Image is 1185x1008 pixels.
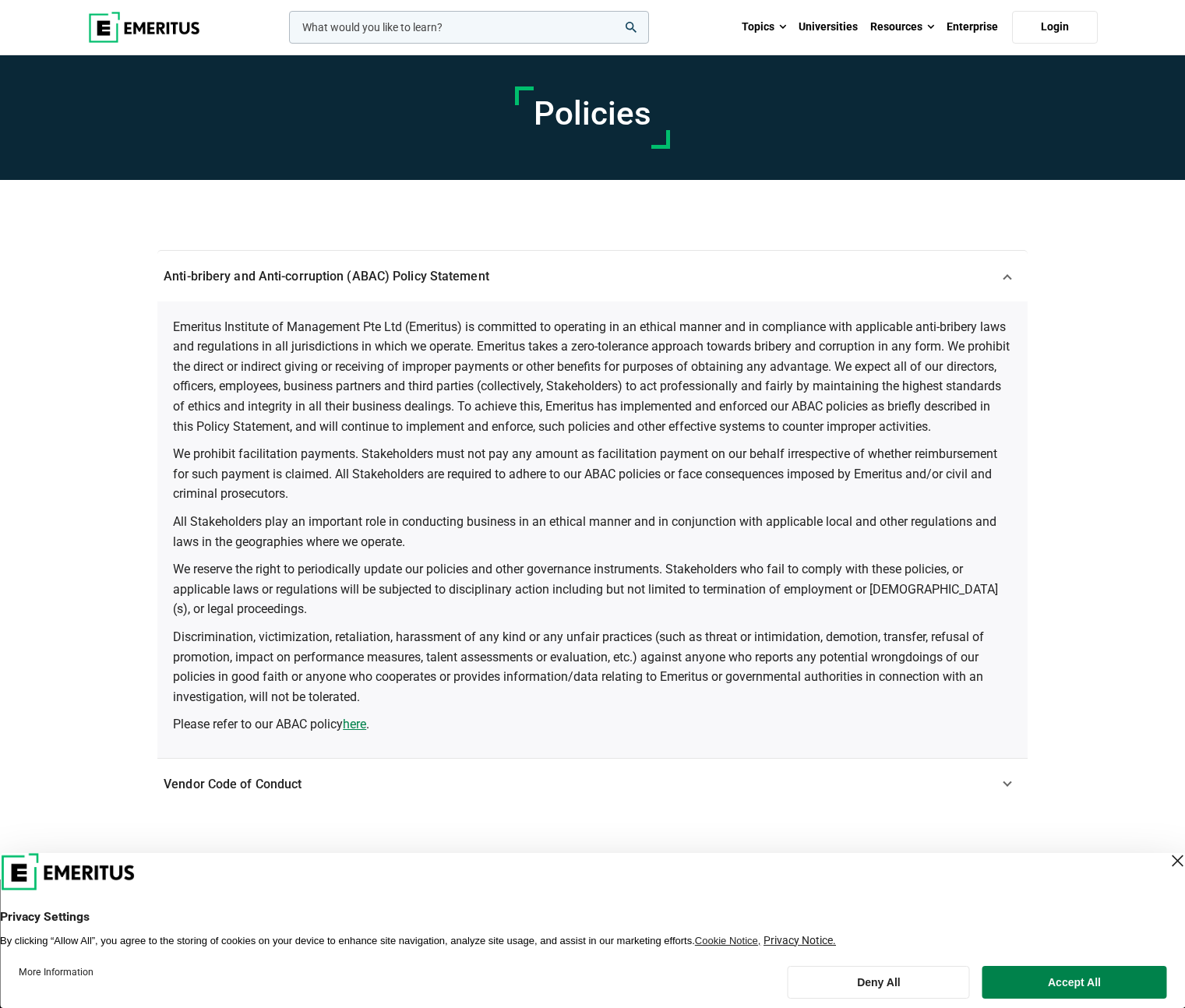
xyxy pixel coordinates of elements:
p: Emeritus Institute of Management Pte Ltd (Emeritus) is committed to operating in an ethical manne... [173,317,1012,437]
p: Please refer to our ABAC policy . [173,714,1012,735]
span: Anti-bribery and Anti-corruption (ABAC) Policy Statement [164,269,489,284]
input: woocommerce-product-search-field-0 [289,11,649,44]
a: Vendor Code of Conduct [157,759,1028,810]
p: All Stakeholders play an important role in conducting business in an ethical manner and in conjun... [173,512,1012,552]
p: We reserve the right to periodically update our policies and other governance instruments. Stakeh... [173,559,1012,619]
a: Login [1012,11,1098,44]
p: We prohibit facilitation payments. Stakeholders must not pay any amount as facilitation payment o... [173,444,1012,504]
h1: Policies [534,94,651,133]
span: Vendor Code of Conduct [164,777,302,791]
p: Discrimination, victimization, retaliation, harassment of any kind or any unfair practices (such ... [173,627,1012,707]
a: here [343,714,366,735]
a: Anti-bribery and Anti-corruption (ABAC) Policy Statement [157,251,1028,302]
